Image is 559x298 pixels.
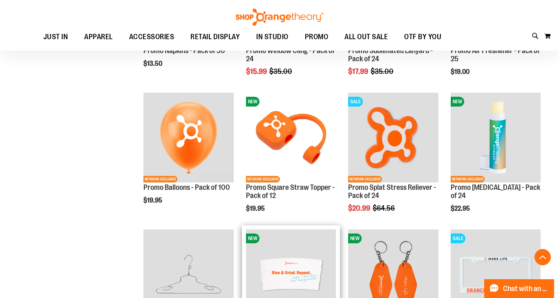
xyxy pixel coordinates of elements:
[84,28,113,46] span: APPAREL
[451,234,465,243] span: SALE
[305,28,329,46] span: PROMO
[235,9,324,26] img: Shop Orangetheory
[451,47,540,63] a: Promo Air Freshener - Pack of 25
[143,176,177,182] span: NETWORK EXCLUSIVE
[139,89,237,225] div: product
[246,97,259,107] span: NEW
[348,97,363,107] span: SALE
[143,60,163,67] span: $13.50
[269,67,293,76] span: $35.00
[451,183,540,200] a: Promo [MEDICAL_DATA] - Pack of 24
[371,67,395,76] span: $35.00
[451,93,541,184] a: Promo Lip Balm - Pack of 24NEWNETWORK EXCLUSIVE
[451,205,471,212] span: $22.95
[451,176,485,182] span: NETWORK EXCLUSIVE
[348,47,433,63] a: Promo Sublimated Lanyard - Pack of 24
[246,47,335,63] a: Promo Window Cling - Pack of 24
[246,234,259,243] span: NEW
[451,97,464,107] span: NEW
[256,28,288,46] span: IN STUDIO
[344,28,388,46] span: ALL OUT SALE
[246,67,268,76] span: $15.99
[143,183,230,191] a: Promo Balloons - Pack of 100
[242,89,340,233] div: product
[143,93,233,182] img: Product image for Promo Balloons - Pack of 100
[246,205,266,212] span: $19.95
[143,197,163,204] span: $19.95
[503,285,549,293] span: Chat with an Expert
[348,67,369,76] span: $17.99
[190,28,240,46] span: RETAIL DISPLAY
[348,176,382,182] span: NETWORK EXCLUSIVE
[348,183,436,200] a: Promo Splat Stress Reliever - Pack of 24
[447,89,545,233] div: product
[246,93,336,182] img: Promo Square Straw Topper - Pack of 12
[348,93,438,184] a: Product image for Splat Stress Reliever - Pack of 24SALENETWORK EXCLUSIVE
[348,93,438,182] img: Product image for Splat Stress Reliever - Pack of 24
[43,28,68,46] span: JUST IN
[373,204,396,212] span: $64.56
[348,204,371,212] span: $20.99
[143,93,233,184] a: Product image for Promo Balloons - Pack of 100NETWORK EXCLUSIVE
[246,183,335,200] a: Promo Square Straw Topper - Pack of 12
[534,249,551,265] button: Back To Top
[451,93,541,182] img: Promo Lip Balm - Pack of 24
[246,176,280,182] span: NETWORK EXCLUSIVE
[484,279,555,298] button: Chat with an Expert
[143,47,225,55] a: Promo Napkins - Pack of 50
[246,93,336,184] a: Promo Square Straw Topper - Pack of 12NEWNETWORK EXCLUSIVE
[348,234,362,243] span: NEW
[404,28,441,46] span: OTF BY YOU
[129,28,174,46] span: ACCESSORIES
[451,68,471,76] span: $19.00
[344,89,442,233] div: product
